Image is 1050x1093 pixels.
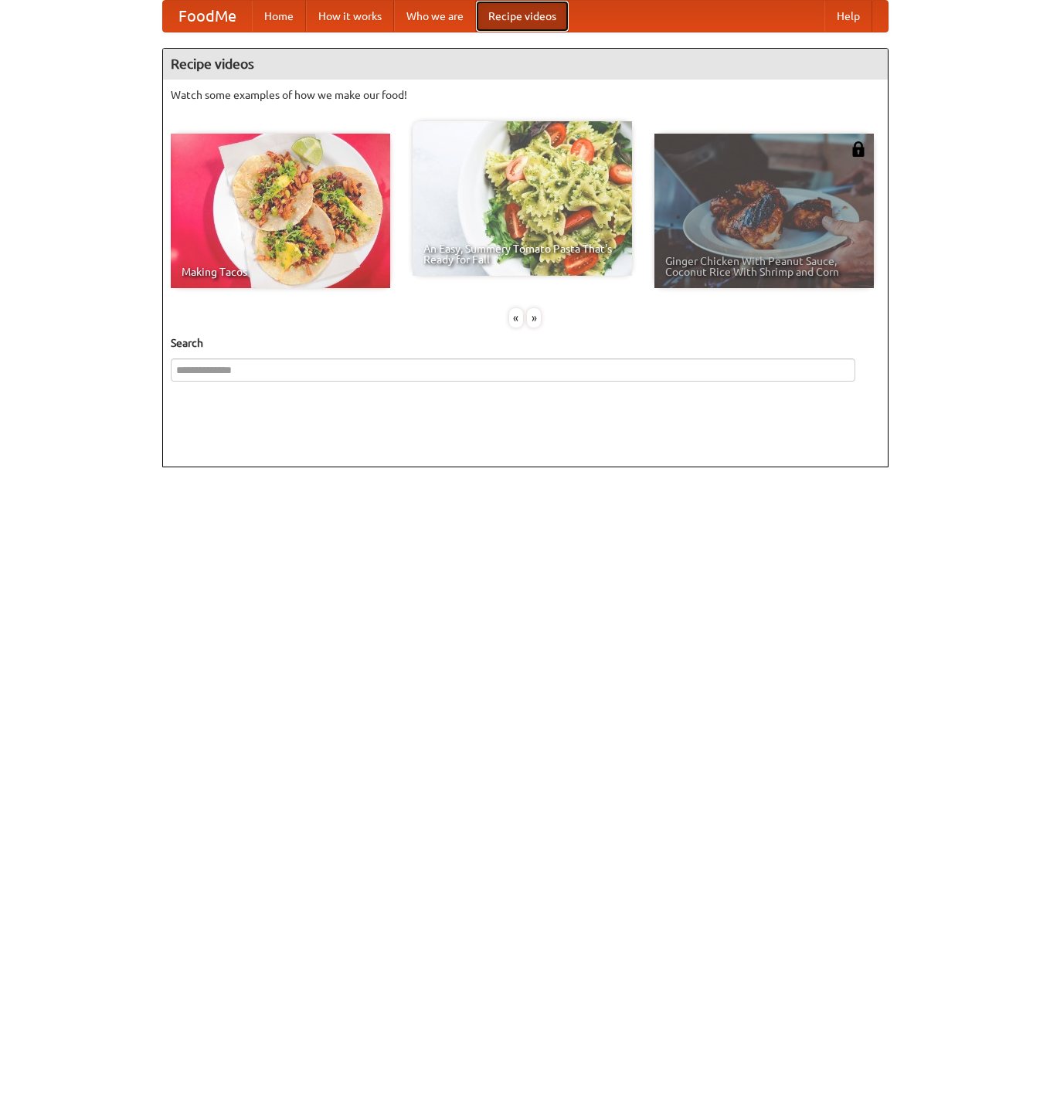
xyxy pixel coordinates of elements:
a: Home [252,1,306,32]
a: An Easy, Summery Tomato Pasta That's Ready for Fall [413,121,632,276]
div: » [527,308,541,328]
img: 483408.png [851,141,866,157]
a: How it works [306,1,394,32]
p: Watch some examples of how we make our food! [171,87,880,103]
div: « [509,308,523,328]
a: Help [824,1,872,32]
a: Making Tacos [171,134,390,288]
h5: Search [171,335,880,351]
span: An Easy, Summery Tomato Pasta That's Ready for Fall [423,243,621,265]
a: Recipe videos [476,1,569,32]
a: FoodMe [163,1,252,32]
h4: Recipe videos [163,49,888,80]
span: Making Tacos [182,266,379,277]
a: Who we are [394,1,476,32]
